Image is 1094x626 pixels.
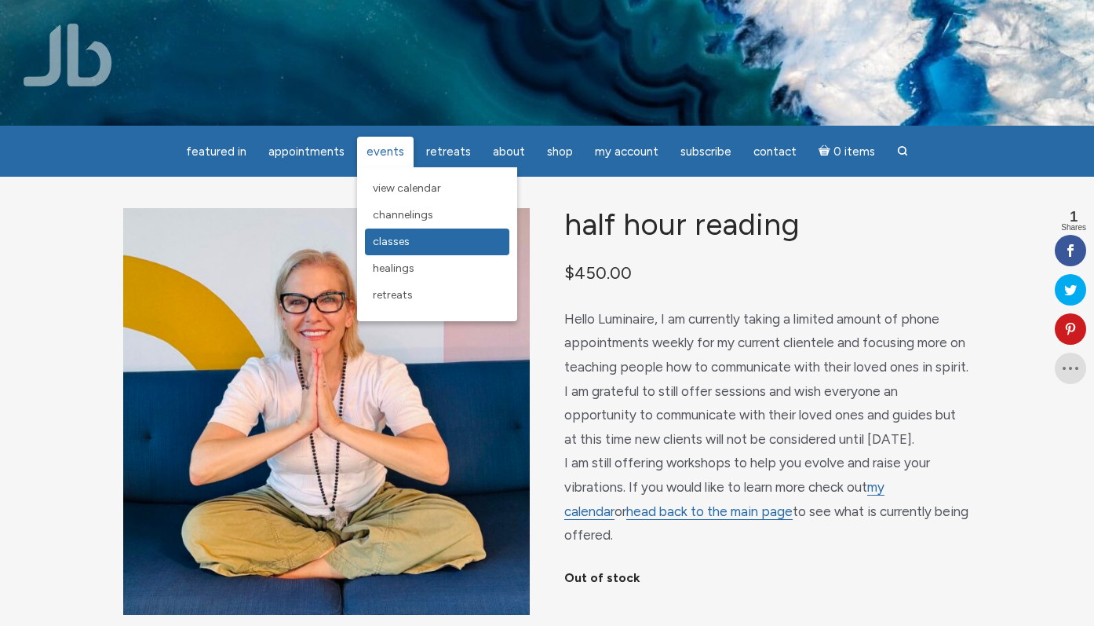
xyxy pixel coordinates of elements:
img: Half Hour Reading [123,208,530,615]
a: View Calendar [365,175,509,202]
bdi: 450.00 [564,262,632,283]
a: Appointments [259,137,354,167]
a: Cart0 items [809,135,884,167]
a: Events [357,137,414,167]
span: featured in [186,145,246,159]
a: Subscribe [671,137,741,167]
p: Out of stock [564,566,971,591]
span: Hello Luminaire, I am currently taking a limited amount of phone appointments weekly for my curre... [564,311,968,543]
a: head back to the main page [626,503,793,520]
span: View Calendar [373,181,441,195]
span: Shop [547,145,573,159]
span: Channelings [373,208,433,221]
a: featured in [177,137,256,167]
span: My Account [595,145,658,159]
span: 1 [1061,210,1086,224]
a: my calendar [564,479,884,520]
a: Retreats [365,282,509,309]
span: Classes [373,235,410,248]
span: Retreats [373,288,413,302]
span: Healings [373,262,414,275]
span: Appointments [268,145,345,159]
a: Classes [365,229,509,255]
span: Shares [1061,224,1086,232]
a: Channelings [365,202,509,229]
span: Subscribe [680,145,731,159]
h1: Half Hour Reading [564,208,971,242]
a: Healings [365,255,509,282]
a: Shop [538,137,582,167]
img: Jamie Butler. The Everyday Medium [24,24,112,86]
a: Contact [744,137,806,167]
span: $ [564,262,574,283]
i: Cart [819,145,833,159]
a: About [483,137,534,167]
a: My Account [585,137,668,167]
span: 0 items [833,146,875,158]
a: Retreats [417,137,480,167]
span: Contact [753,145,797,159]
span: Retreats [426,145,471,159]
span: About [493,145,525,159]
span: Events [366,145,404,159]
